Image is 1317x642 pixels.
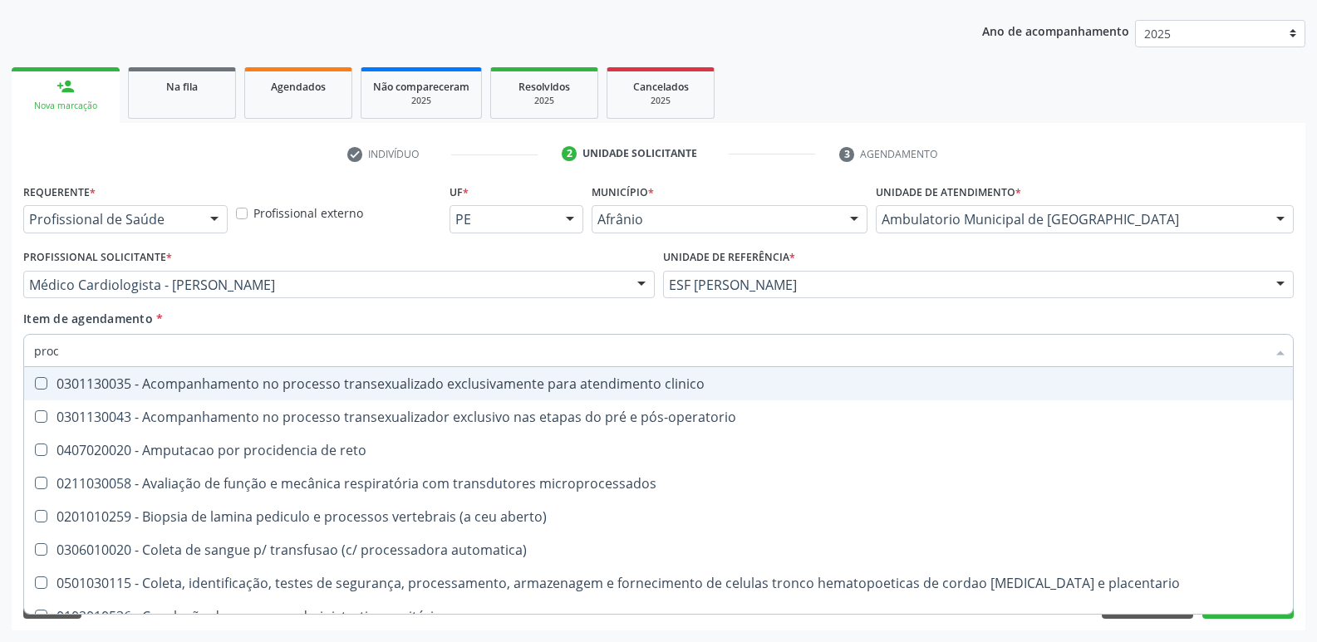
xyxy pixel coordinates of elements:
label: UF [450,179,469,205]
span: Resolvidos [518,80,570,94]
span: Item de agendamento [23,311,153,326]
div: 0306010020 - Coleta de sangue p/ transfusao (c/ processadora automatica) [34,543,1283,556]
div: 2025 [503,95,586,107]
label: Requerente [23,179,96,205]
label: Município [592,179,654,205]
span: ESF [PERSON_NAME] [669,277,1260,293]
div: 2025 [373,95,469,107]
span: Na fila [166,80,198,94]
span: PE [455,211,549,228]
div: 0201010259 - Biopsia de lamina pediculo e processos vertebrais (a ceu aberto) [34,510,1283,523]
div: 0211030058 - Avaliação de função e mecânica respiratória com transdutores microprocessados [34,477,1283,490]
span: Não compareceram [373,80,469,94]
div: 2 [562,146,577,161]
p: Ano de acompanhamento [982,20,1129,41]
div: 2025 [619,95,702,107]
label: Unidade de referência [663,245,795,271]
input: Buscar por procedimentos [34,334,1266,367]
label: Profissional externo [253,204,363,222]
div: Nova marcação [23,100,108,112]
div: 0407020020 - Amputacao por procidencia de reto [34,444,1283,457]
div: 0301130035 - Acompanhamento no processo transexualizado exclusivamente para atendimento clinico [34,377,1283,390]
span: Ambulatorio Municipal de [GEOGRAPHIC_DATA] [882,211,1260,228]
div: 0102010536 - Conclusão de processo administrativo sanitário [34,610,1283,623]
label: Profissional Solicitante [23,245,172,271]
span: Profissional de Saúde [29,211,194,228]
div: person_add [57,77,75,96]
label: Unidade de atendimento [876,179,1021,205]
span: Cancelados [633,80,689,94]
div: 0301130043 - Acompanhamento no processo transexualizador exclusivo nas etapas do pré e pós-operat... [34,410,1283,424]
div: 0501030115 - Coleta, identificação, testes de segurança, processamento, armazenagem e forneciment... [34,576,1283,590]
span: Afrânio [597,211,833,228]
span: Médico Cardiologista - [PERSON_NAME] [29,277,621,293]
span: Agendados [271,80,326,94]
div: Unidade solicitante [582,146,697,161]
